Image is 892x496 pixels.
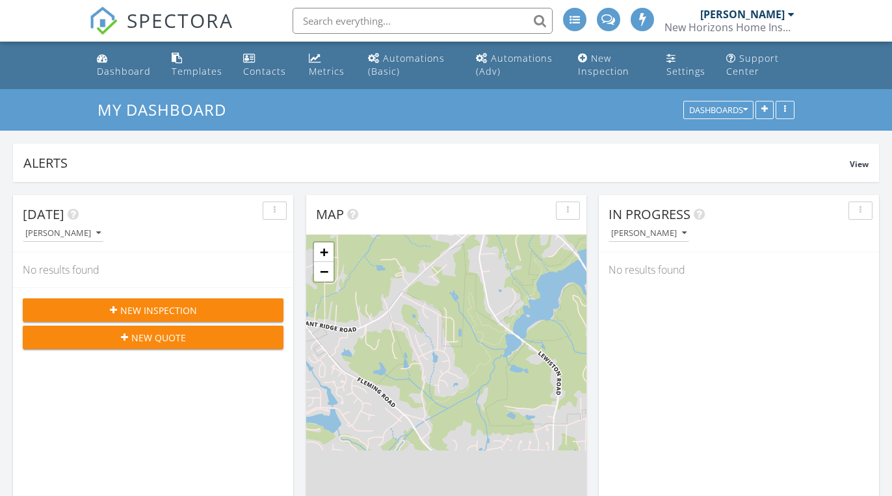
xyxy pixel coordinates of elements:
div: Dashboard [97,65,151,77]
div: Metrics [309,65,345,77]
div: No results found [13,252,293,287]
input: Search everything... [293,8,553,34]
div: [PERSON_NAME] [611,229,687,238]
span: [DATE] [23,205,64,223]
a: Contacts [238,47,293,84]
a: Dashboard [92,47,156,84]
a: New Inspection [573,47,651,84]
a: Automations (Basic) [363,47,460,84]
button: New Quote [23,326,283,349]
a: Metrics [304,47,353,84]
span: New Quote [131,331,186,345]
div: Alerts [23,154,850,172]
div: Contacts [243,65,286,77]
div: No results found [599,252,879,287]
button: [PERSON_NAME] [23,225,103,242]
span: New Inspection [120,304,197,317]
div: Automations (Adv) [476,52,553,77]
a: Templates [166,47,228,84]
div: [PERSON_NAME] [25,229,101,238]
a: Support Center [721,47,800,84]
div: [PERSON_NAME] [700,8,785,21]
div: Dashboards [689,106,748,115]
a: Zoom out [314,262,334,281]
button: New Inspection [23,298,283,322]
a: Zoom in [314,242,334,262]
img: The Best Home Inspection Software - Spectora [89,7,118,35]
div: Templates [172,65,222,77]
span: SPECTORA [127,7,233,34]
div: New Horizons Home Inspections [664,21,794,34]
a: SPECTORA [89,18,233,45]
button: [PERSON_NAME] [609,225,689,242]
div: Automations (Basic) [368,52,445,77]
span: View [850,159,869,170]
span: In Progress [609,205,690,223]
div: New Inspection [578,52,629,77]
div: Settings [666,65,705,77]
a: My Dashboard [98,99,237,120]
button: Dashboards [683,101,754,120]
div: Support Center [726,52,779,77]
a: Automations (Advanced) [471,47,562,84]
span: Map [316,205,344,223]
a: Settings [661,47,711,84]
